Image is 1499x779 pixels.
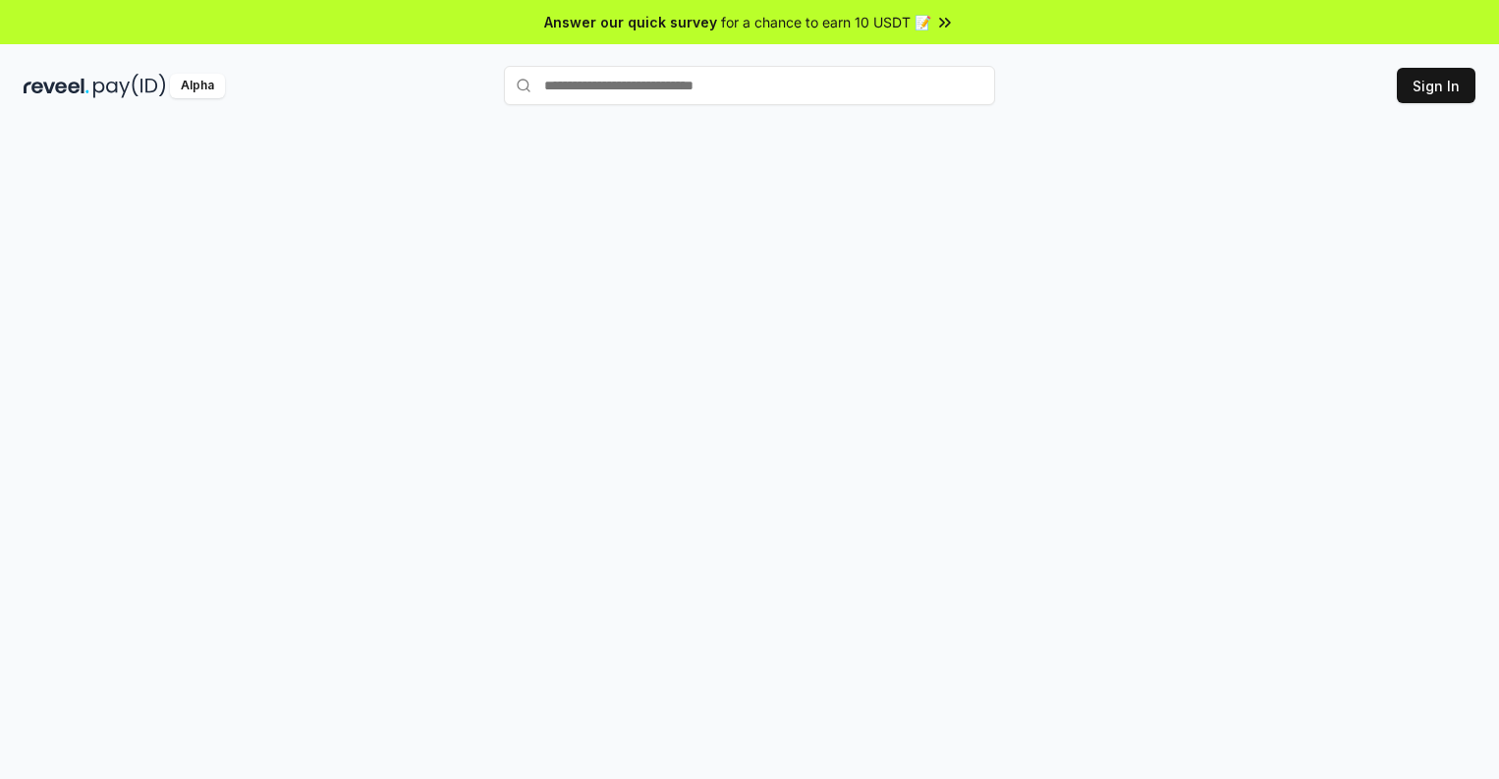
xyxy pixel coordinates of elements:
[1397,68,1475,103] button: Sign In
[24,74,89,98] img: reveel_dark
[93,74,166,98] img: pay_id
[544,12,717,32] span: Answer our quick survey
[721,12,931,32] span: for a chance to earn 10 USDT 📝
[170,74,225,98] div: Alpha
